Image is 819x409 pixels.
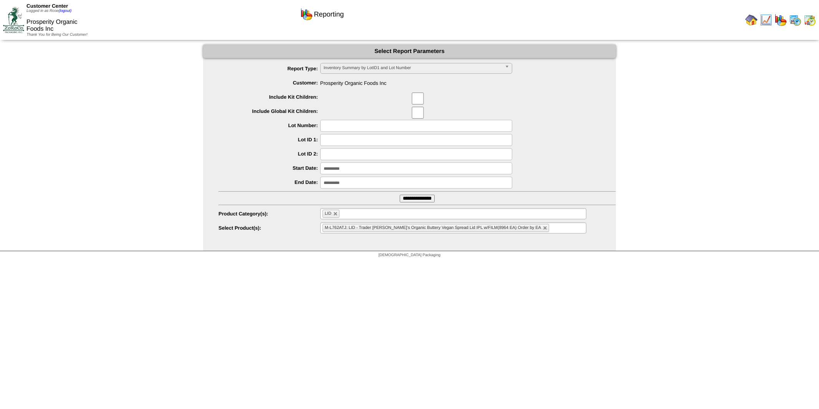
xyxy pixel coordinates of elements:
img: graph.gif [300,8,313,20]
label: Start Date: [218,165,320,171]
img: ZoRoCo_Logo(Green%26Foil)%20jpg.webp [3,7,24,33]
span: [DEMOGRAPHIC_DATA] Packaging [379,253,440,257]
label: Lot ID 2: [218,151,320,157]
label: Customer: [218,80,320,86]
span: Reporting [314,10,344,18]
span: Logged in as Rcoe [26,9,71,13]
span: Prosperity Organic Foods Inc [26,19,78,32]
span: Customer Center [26,3,68,9]
img: calendarinout.gif [804,14,816,26]
span: LID [325,211,331,216]
img: home.gif [745,14,758,26]
label: Include Kit Children: [218,94,320,100]
div: Select Report Parameters [203,45,616,58]
label: Include Global Kit Children: [218,108,320,114]
label: Lot ID 1: [218,137,320,142]
span: Inventory Summary by LotID1 and Lot Number [324,63,502,73]
a: (logout) [58,9,71,13]
span: M-L762ATJ: LID - Trader [PERSON_NAME]'s Organic Buttery Vegan Spread Lid IPL w/FILM(8964 EA) Orde... [325,225,541,230]
label: End Date: [218,179,320,185]
img: graph.gif [774,14,787,26]
label: Report Type: [218,66,320,71]
label: Lot Number: [218,123,320,128]
img: calendarprod.gif [789,14,801,26]
span: Prosperity Organic Foods Inc [218,77,616,86]
img: line_graph.gif [760,14,772,26]
label: Product Category(s): [218,211,320,217]
label: Select Product(s): [218,225,320,231]
span: Thank You for Being Our Customer! [26,33,88,37]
